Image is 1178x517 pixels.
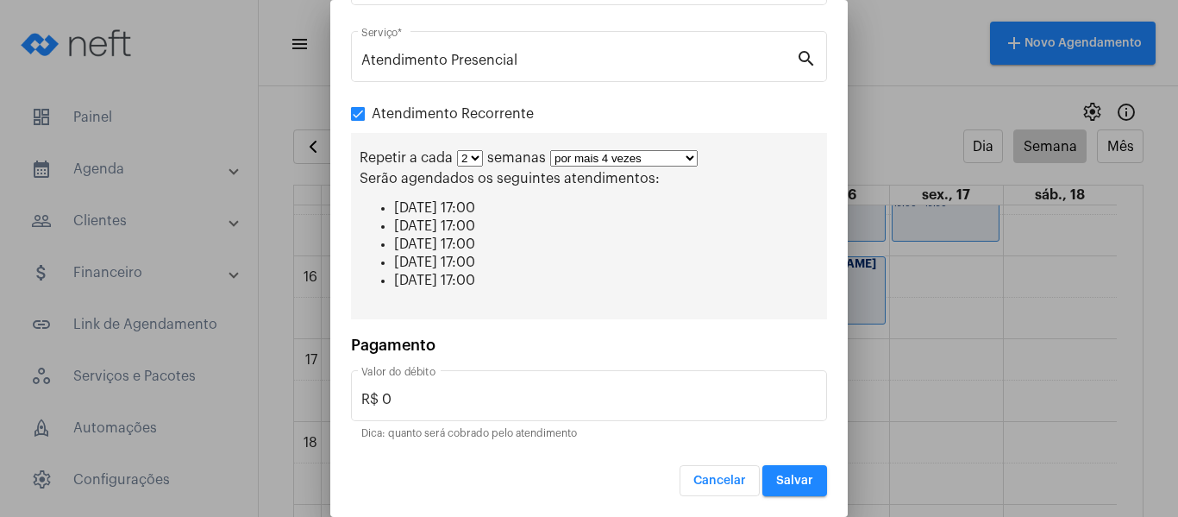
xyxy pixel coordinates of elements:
span: Serão agendados os seguintes atendimentos: [360,172,660,186]
span: [DATE] 17:00 [394,237,475,251]
span: [DATE] 17:00 [394,201,475,215]
span: [DATE] 17:00 [394,274,475,287]
span: Repetir a cada [360,151,453,165]
input: Valor [361,392,817,407]
input: Pesquisar serviço [361,53,796,68]
span: [DATE] 17:00 [394,255,475,269]
button: Cancelar [680,465,760,496]
button: Salvar [762,465,827,496]
span: Cancelar [693,475,746,487]
span: Pagamento [351,337,435,353]
span: semanas [487,151,546,165]
mat-icon: search [796,47,817,68]
span: [DATE] 17:00 [394,219,475,233]
mat-hint: Dica: quanto será cobrado pelo atendimento [361,428,577,440]
span: Atendimento Recorrente [372,104,534,124]
span: Salvar [776,475,813,487]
